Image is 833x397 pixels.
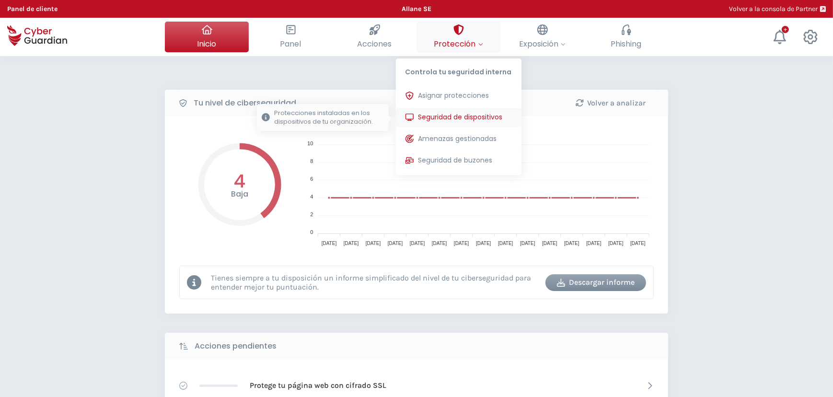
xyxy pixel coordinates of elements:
div: + [782,26,789,33]
span: Seguridad de buzones [418,155,493,165]
p: Tienes siempre a tu disposición un informe simplificado del nivel de tu ciberseguridad para enten... [211,273,538,292]
button: Amenazas gestionadas [396,129,521,149]
tspan: [DATE] [608,241,624,246]
b: Acciones pendientes [195,340,277,352]
button: Acciones [333,22,416,52]
p: Protecciones instaladas en los dispositivos de tu organización. [275,109,384,126]
span: Acciones [358,38,392,50]
tspan: [DATE] [542,241,557,246]
button: Descargar informe [545,274,646,291]
span: Phishing [611,38,642,50]
tspan: 2 [310,211,313,217]
b: Tu nivel de ciberseguridad [194,97,296,109]
tspan: [DATE] [388,241,403,246]
p: Controla tu seguridad interna [396,58,521,82]
span: Inicio [197,38,217,50]
tspan: [DATE] [410,241,425,246]
tspan: [DATE] [366,241,381,246]
button: ProtecciónControla tu seguridad internaAsignar proteccionesSeguridad de dispositivosProtecciones ... [416,22,500,52]
div: Descargar informe [553,277,639,288]
button: Volver a analizar [560,94,661,111]
span: Asignar protecciones [418,91,489,101]
div: Volver a analizar [567,97,654,109]
tspan: [DATE] [454,241,469,246]
span: Seguridad de dispositivos [418,112,503,122]
button: Inicio [165,22,249,52]
tspan: 0 [310,229,313,235]
tspan: [DATE] [476,241,491,246]
tspan: [DATE] [322,241,337,246]
tspan: 10 [307,141,313,147]
tspan: 4 [310,194,313,199]
tspan: [DATE] [498,241,513,246]
p: Protege tu página web con cifrado SSL [250,380,386,391]
tspan: 6 [310,176,313,182]
span: Panel [280,38,301,50]
button: Panel [249,22,333,52]
tspan: [DATE] [586,241,602,246]
tspan: [DATE] [564,241,579,246]
span: Exposición [519,38,566,50]
button: Exposición [500,22,584,52]
tspan: [DATE] [344,241,359,246]
button: Phishing [584,22,668,52]
a: Volver a la consola de Partner [729,4,826,14]
tspan: [DATE] [520,241,535,246]
tspan: 8 [310,158,313,164]
b: Allane SE [402,5,431,13]
button: Asignar protecciones [396,86,521,105]
tspan: [DATE] [630,241,646,246]
button: Seguridad de dispositivosProtecciones instaladas en los dispositivos de tu organización. [396,108,521,127]
b: Panel de cliente [7,5,58,13]
tspan: [DATE] [432,241,447,246]
button: Seguridad de buzones [396,151,521,170]
span: Protección [434,38,483,50]
span: Amenazas gestionadas [418,134,497,144]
